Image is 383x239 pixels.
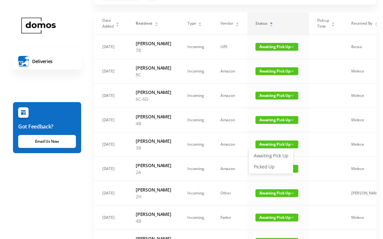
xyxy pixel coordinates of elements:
[94,35,128,59] td: [DATE]
[154,21,158,23] i: icon: caret-up
[136,169,171,176] p: 2A
[94,59,128,84] td: [DATE]
[198,24,202,26] i: icon: caret-down
[94,84,128,108] td: [DATE]
[255,140,298,148] span: Awaiting Pick Up
[116,21,119,23] i: icon: caret-up
[136,40,171,47] h6: [PERSON_NAME]
[94,157,128,181] td: [DATE]
[255,189,298,197] span: Awaiting Pick Up
[154,21,158,25] div: Sort
[179,59,212,84] td: Incoming
[351,20,372,26] span: Received By
[291,143,294,146] i: icon: down
[250,151,292,161] a: Awaiting Pick Up
[291,118,294,122] i: icon: down
[220,20,233,26] span: Vendor
[136,186,171,193] h6: [PERSON_NAME]
[198,21,202,25] div: Sort
[291,45,294,48] i: icon: down
[18,135,76,148] a: Email Us Now
[136,71,171,78] p: 8C
[212,157,247,181] td: Amazon
[179,108,212,132] td: Incoming
[212,181,247,206] td: Other
[179,84,212,108] td: Incoming
[255,20,267,26] span: Status
[136,20,152,26] span: Resident
[375,21,378,23] i: icon: caret-up
[270,24,273,26] i: icon: caret-down
[212,132,247,157] td: Amazon
[291,70,294,73] i: icon: down
[250,162,292,172] a: Picked Up
[136,211,171,218] h6: [PERSON_NAME]
[331,24,335,26] i: icon: caret-down
[94,206,128,230] td: [DATE]
[136,218,171,224] p: 4B
[255,92,298,100] span: Awaiting Pick Up
[136,193,171,200] p: 2H
[255,116,298,124] span: Awaiting Pick Up
[136,96,171,102] p: 6C-6D
[212,84,247,108] td: Amazon
[179,132,212,157] td: Incoming
[179,157,212,181] td: Incoming
[198,21,202,23] i: icon: caret-up
[317,18,329,29] span: Pickup Time
[136,120,171,127] p: 4B
[270,21,273,23] i: icon: caret-up
[212,59,247,84] td: Amazon
[13,53,81,70] a: Deliveries
[102,18,114,29] span: Date Added
[331,21,335,25] div: Sort
[212,206,247,230] td: Fedex
[116,21,119,25] div: Sort
[136,138,171,144] h6: [PERSON_NAME]
[236,21,239,23] i: icon: caret-up
[94,181,128,206] td: [DATE]
[255,67,298,75] span: Awaiting Pick Up
[255,214,298,221] span: Awaiting Pick Up
[154,24,158,26] i: icon: caret-down
[179,206,212,230] td: Incoming
[136,144,171,151] p: 3B
[179,181,212,206] td: Incoming
[136,162,171,169] h6: [PERSON_NAME]
[187,20,196,26] span: Type
[212,108,247,132] td: Amazon
[94,108,128,132] td: [DATE]
[255,43,298,51] span: Awaiting Pick Up
[212,35,247,59] td: UPS
[179,35,212,59] td: Incoming
[291,192,294,195] i: icon: down
[331,21,335,23] i: icon: caret-up
[375,21,378,25] div: Sort
[116,24,119,26] i: icon: caret-down
[236,24,239,26] i: icon: caret-down
[136,47,171,54] p: 7B
[291,216,294,219] i: icon: down
[94,132,128,157] td: [DATE]
[136,64,171,71] h6: [PERSON_NAME]
[269,21,273,25] div: Sort
[291,94,294,97] i: icon: down
[136,89,171,96] h6: [PERSON_NAME]
[235,21,239,25] div: Sort
[136,113,171,120] h6: [PERSON_NAME]
[18,123,76,130] h6: Got Feedback?
[375,24,378,26] i: icon: caret-down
